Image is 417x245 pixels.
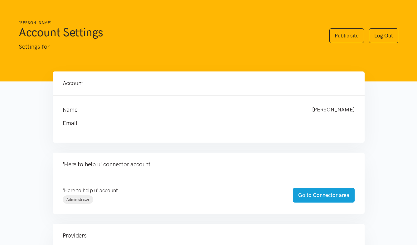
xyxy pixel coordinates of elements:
[369,28,398,43] a: Log Out
[63,186,280,195] p: 'Here to help u' account
[63,231,355,240] h4: Providers
[63,119,342,128] h4: Email
[19,42,317,51] p: Settings for
[329,28,364,43] a: Public site
[306,105,361,114] div: [PERSON_NAME]
[293,188,355,203] a: Go to Connector area
[19,20,317,26] h6: [PERSON_NAME]
[63,160,355,169] h4: 'Here to help u' connector account
[63,79,355,88] h4: Account
[19,25,317,40] h1: Account Settings
[63,105,300,114] h4: Name
[66,197,90,202] span: Administrator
